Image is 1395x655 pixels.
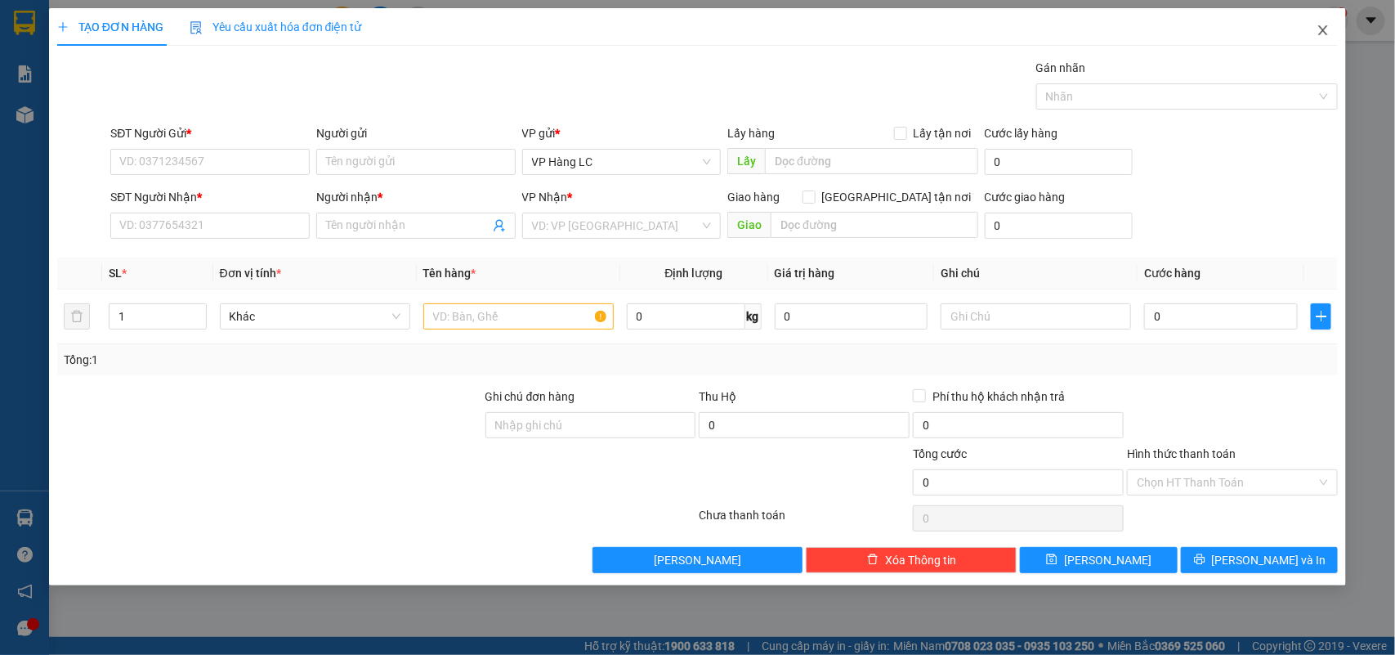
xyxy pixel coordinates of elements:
[522,124,722,142] div: VP gửi
[230,304,400,329] span: Khác
[485,390,575,403] label: Ghi chú đơn hàng
[316,124,516,142] div: Người gửi
[57,20,163,34] span: TẠO ĐƠN HÀNG
[727,212,771,238] span: Giao
[493,219,506,232] span: user-add
[907,124,978,142] span: Lấy tận nơi
[316,188,516,206] div: Người nhận
[57,21,69,33] span: plus
[934,258,1138,289] th: Ghi chú
[423,303,614,330] input: VD: Bàn, Ghế
[1046,554,1057,567] span: save
[1036,61,1086,74] label: Gán nhãn
[1317,24,1330,37] span: close
[771,212,978,238] input: Dọc đường
[699,390,736,403] span: Thu Hộ
[1300,8,1346,54] button: Close
[592,547,803,573] button: [PERSON_NAME]
[941,303,1131,330] input: Ghi Chú
[885,551,956,569] span: Xóa Thông tin
[220,267,281,280] span: Đơn vị tính
[913,447,967,460] span: Tổng cước
[1181,547,1338,573] button: printer[PERSON_NAME] và In
[1312,310,1330,323] span: plus
[190,21,203,34] img: icon
[64,303,90,330] button: delete
[816,188,978,206] span: [GEOGRAPHIC_DATA] tận nơi
[423,267,476,280] span: Tên hàng
[867,554,879,567] span: delete
[985,127,1058,140] label: Cước lấy hàng
[532,150,712,174] span: VP Hàng LC
[806,547,1017,573] button: deleteXóa Thông tin
[745,303,762,330] span: kg
[654,551,741,569] span: [PERSON_NAME]
[64,351,539,369] div: Tổng: 1
[110,124,310,142] div: SĐT Người Gửi
[485,412,696,438] input: Ghi chú đơn hàng
[775,267,835,280] span: Giá trị hàng
[1212,551,1326,569] span: [PERSON_NAME] và In
[698,506,912,535] div: Chưa thanh toán
[190,20,362,34] span: Yêu cầu xuất hóa đơn điện tử
[926,388,1071,406] span: Phí thu hộ khách nhận trả
[1020,547,1177,573] button: save[PERSON_NAME]
[1144,267,1201,280] span: Cước hàng
[727,127,775,140] span: Lấy hàng
[1064,551,1151,569] span: [PERSON_NAME]
[109,267,122,280] span: SL
[775,303,928,330] input: 0
[765,148,978,174] input: Dọc đường
[985,191,1066,204] label: Cước giao hàng
[665,267,723,280] span: Định lượng
[110,188,310,206] div: SĐT Người Nhận
[985,213,1133,239] input: Cước giao hàng
[1311,303,1331,330] button: plus
[727,191,780,204] span: Giao hàng
[985,149,1133,175] input: Cước lấy hàng
[1194,554,1205,567] span: printer
[1127,447,1236,460] label: Hình thức thanh toán
[522,191,568,204] span: VP Nhận
[727,148,765,174] span: Lấy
